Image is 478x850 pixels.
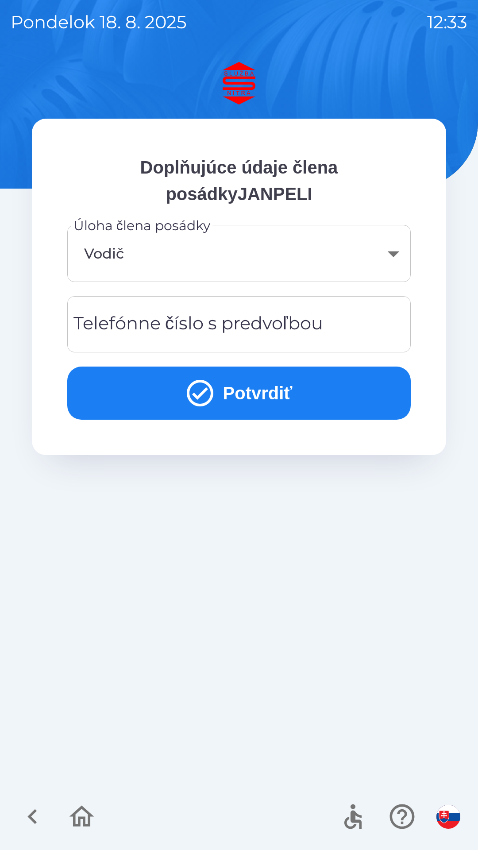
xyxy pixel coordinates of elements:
label: Úloha člena posádky [73,216,211,235]
p: Doplňujúce údaje člena posádkyJANPELI [67,154,411,207]
p: 12:33 [427,9,467,35]
img: Logo [32,62,446,104]
button: Potvrdiť [67,367,411,420]
div: Vodič [78,236,400,271]
img: sk flag [436,805,460,829]
p: pondelok 18. 8. 2025 [11,9,187,35]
